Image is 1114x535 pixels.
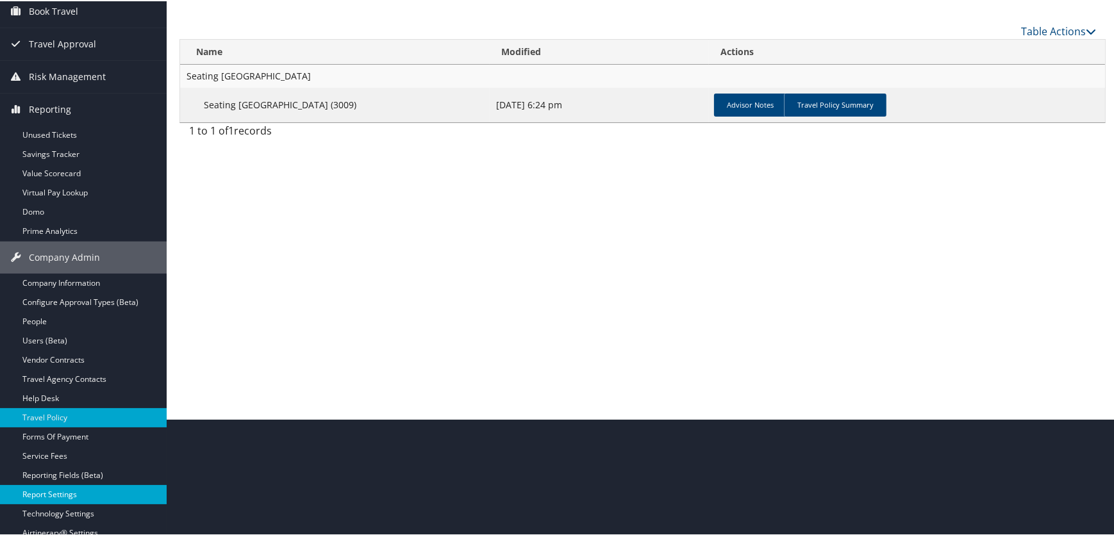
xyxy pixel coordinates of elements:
span: Reporting [29,92,71,124]
a: Travel Policy Summary [784,92,886,115]
div: 1 to 1 of records [189,122,401,144]
a: Table Actions [1021,23,1096,37]
th: Name: activate to sort column ascending [180,38,490,63]
span: Risk Management [29,60,106,92]
td: Seating [GEOGRAPHIC_DATA] [180,63,1105,86]
td: Seating [GEOGRAPHIC_DATA] (3009) [180,86,490,121]
td: [DATE] 6:24 pm [490,86,709,121]
span: Company Admin [29,240,100,272]
th: Actions [709,38,1105,63]
th: Modified: activate to sort column ascending [490,38,709,63]
a: Advisor Notes [714,92,786,115]
span: Travel Approval [29,27,96,59]
span: 1 [228,122,234,136]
